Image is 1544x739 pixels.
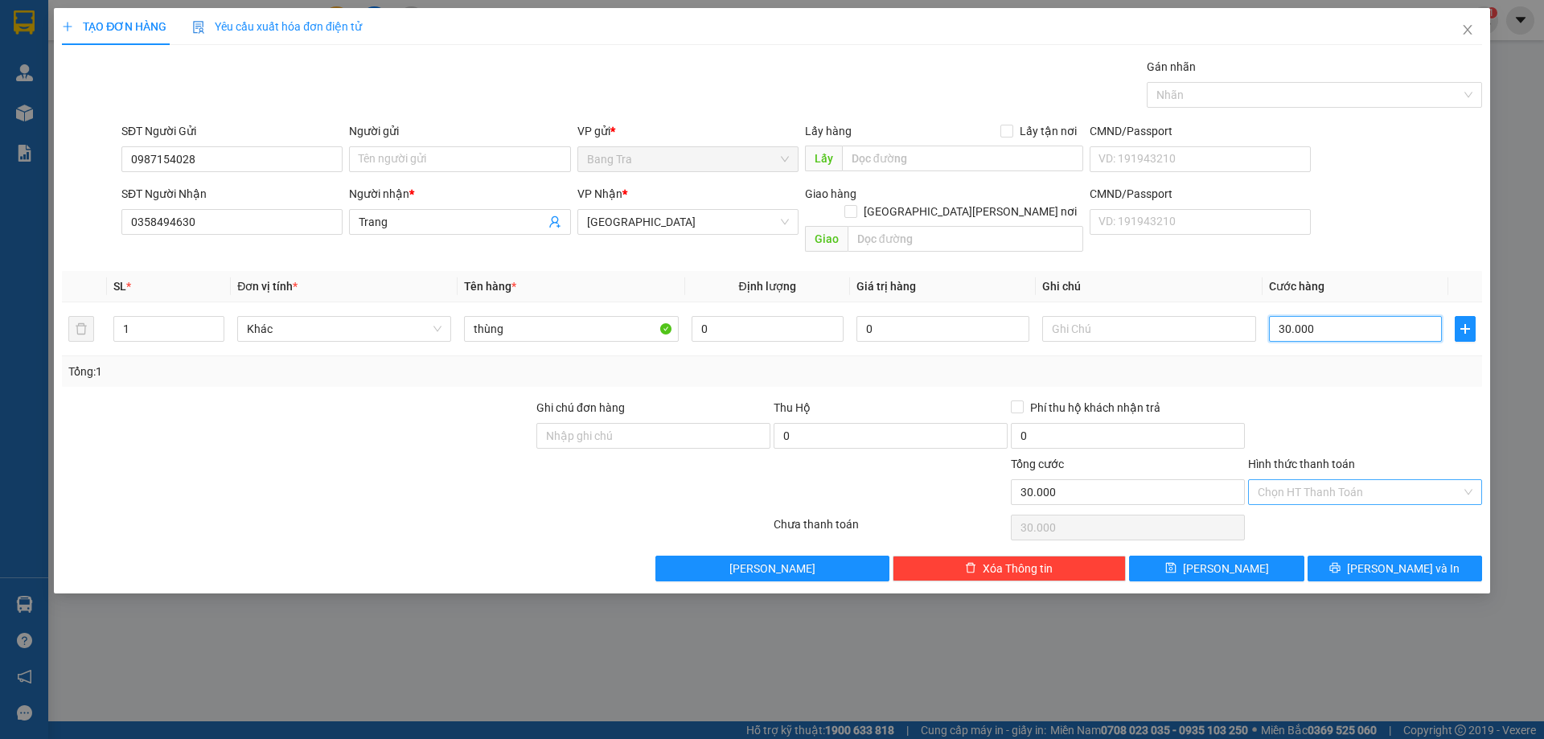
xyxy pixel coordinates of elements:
img: icon [192,21,205,34]
div: 0973422239 [14,52,142,75]
span: [PERSON_NAME] [1183,560,1269,577]
div: Cô Tới [14,33,142,52]
div: CMND/Passport [1090,185,1311,203]
button: Close [1445,8,1490,53]
span: plus [62,21,73,32]
button: [PERSON_NAME] [655,556,889,581]
span: Giao [805,226,848,252]
span: Lấy hàng [805,125,852,138]
div: SĐT Người Nhận [121,185,343,203]
span: Đơn vị tính [237,280,298,293]
span: Yêu cầu xuất hóa đơn điện tử [192,20,362,33]
label: Hình thức thanh toán [1248,458,1355,470]
span: [GEOGRAPHIC_DATA][PERSON_NAME] nơi [857,203,1083,220]
span: Tổng cước [1011,458,1064,470]
button: save[PERSON_NAME] [1129,556,1304,581]
input: 0 [856,316,1029,342]
span: user-add [548,216,561,228]
span: Thu Hộ [774,401,811,414]
span: SL [113,280,126,293]
button: plus [1455,316,1476,342]
span: close [1461,23,1474,36]
span: CC [151,101,170,118]
input: Dọc đường [842,146,1083,171]
button: printer[PERSON_NAME] và In [1308,556,1482,581]
div: Chưa thanh toán [772,515,1009,544]
div: vinh [154,50,317,69]
span: Gửi: [14,15,39,32]
span: Xóa Thông tin [983,560,1053,577]
span: [PERSON_NAME] [729,560,815,577]
input: Dọc đường [848,226,1083,252]
label: Ghi chú đơn hàng [536,401,625,414]
div: VP gửi [577,122,799,140]
span: save [1165,562,1176,575]
span: Lấy [805,146,842,171]
div: Người nhận [349,185,570,203]
span: TẠO ĐƠN HÀNG [62,20,166,33]
span: Khác [247,317,441,341]
input: Ghi Chú [1042,316,1256,342]
div: Bang Tra [14,14,142,33]
span: Tên hàng [464,280,516,293]
span: Nhận: [154,14,192,31]
span: [PERSON_NAME] và In [1347,560,1460,577]
span: Định lượng [739,280,796,293]
span: delete [965,562,976,575]
span: Phí thu hộ khách nhận trả [1024,399,1167,417]
span: plus [1456,322,1475,335]
div: SĐT Người Gửi [121,122,343,140]
span: Giá trị hàng [856,280,916,293]
div: CMND/Passport [1090,122,1311,140]
div: 0917344959 [154,69,317,92]
th: Ghi chú [1036,271,1263,302]
span: VP Nhận [577,187,622,200]
span: Sài Gòn [587,210,789,234]
span: Lấy tận nơi [1013,122,1083,140]
input: VD: Bàn, Ghế [464,316,678,342]
span: Bang Tra [587,147,789,171]
span: Cước hàng [1269,280,1324,293]
div: Tổng: 1 [68,363,596,380]
label: Gán nhãn [1147,60,1196,73]
input: Ghi chú đơn hàng [536,423,770,449]
span: printer [1329,562,1341,575]
button: deleteXóa Thông tin [893,556,1127,581]
button: delete [68,316,94,342]
div: Người gửi [349,122,570,140]
div: [GEOGRAPHIC_DATA] [154,14,317,50]
span: Giao hàng [805,187,856,200]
